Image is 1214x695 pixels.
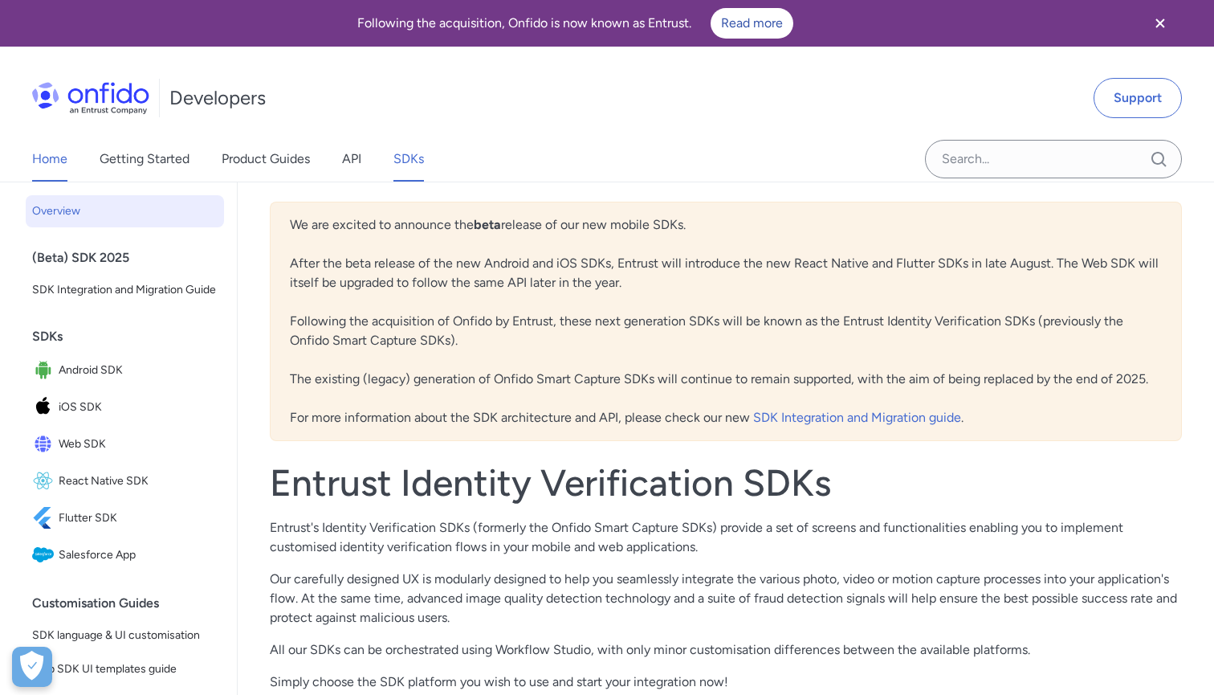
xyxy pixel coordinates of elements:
svg: Close banner [1151,14,1170,33]
div: We are excited to announce the release of our new mobile SDKs. After the beta release of the new ... [270,202,1182,441]
p: Our carefully designed UX is modularly designed to help you seamlessly integrate the various phot... [270,570,1182,628]
a: IconReact Native SDKReact Native SDK [26,464,224,499]
a: IconAndroid SDKAndroid SDK [26,353,224,388]
img: IconReact Native SDK [32,470,59,493]
a: Getting Started [100,137,189,182]
a: SDK Integration and Migration Guide [26,274,224,306]
a: API [342,137,361,182]
a: Read more [711,8,793,39]
div: (Beta) SDK 2025 [32,242,230,274]
span: Salesforce App [59,544,218,566]
a: IconiOS SDKiOS SDK [26,390,224,425]
a: SDK Integration and Migration guide [753,410,961,425]
a: SDK language & UI customisation [26,619,224,652]
button: Open Preferences [12,647,52,687]
h1: Developers [169,85,266,111]
div: SDKs [32,321,230,353]
img: IconFlutter SDK [32,507,59,529]
img: IconiOS SDK [32,396,59,419]
a: Support [1094,78,1182,118]
img: Onfido Logo [32,82,149,114]
img: IconAndroid SDK [32,359,59,382]
img: IconWeb SDK [32,433,59,456]
span: React Native SDK [59,470,218,493]
a: Home [32,137,67,182]
span: Web SDK [59,433,218,456]
a: IconFlutter SDKFlutter SDK [26,501,224,536]
span: Web SDK UI templates guide [32,660,218,679]
p: Simply choose the SDK platform you wish to use and start your integration now! [270,673,1182,692]
b: beta [474,217,501,232]
p: Entrust's Identity Verification SDKs (formerly the Onfido Smart Capture SDKs) provide a set of sc... [270,518,1182,557]
a: SDKs [393,137,424,182]
div: Following the acquisition, Onfido is now known as Entrust. [19,8,1130,39]
span: SDK Integration and Migration Guide [32,280,218,300]
a: IconWeb SDKWeb SDK [26,427,224,462]
span: SDK language & UI customisation [32,626,218,645]
img: IconSalesforce App [32,544,59,566]
div: Cookie Preferences [12,647,52,687]
a: Overview [26,195,224,227]
p: All our SDKs can be orchestrated using Workflow Studio, with only minor customisation differences... [270,640,1182,660]
a: Product Guides [222,137,310,182]
a: Web SDK UI templates guide [26,653,224,685]
div: Customisation Guides [32,587,230,619]
span: Flutter SDK [59,507,218,529]
button: Close banner [1130,3,1190,43]
a: IconSalesforce AppSalesforce App [26,538,224,573]
input: Onfido search input field [925,140,1182,178]
span: Overview [32,202,218,221]
span: iOS SDK [59,396,218,419]
h1: Entrust Identity Verification SDKs [270,460,1182,505]
span: Android SDK [59,359,218,382]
